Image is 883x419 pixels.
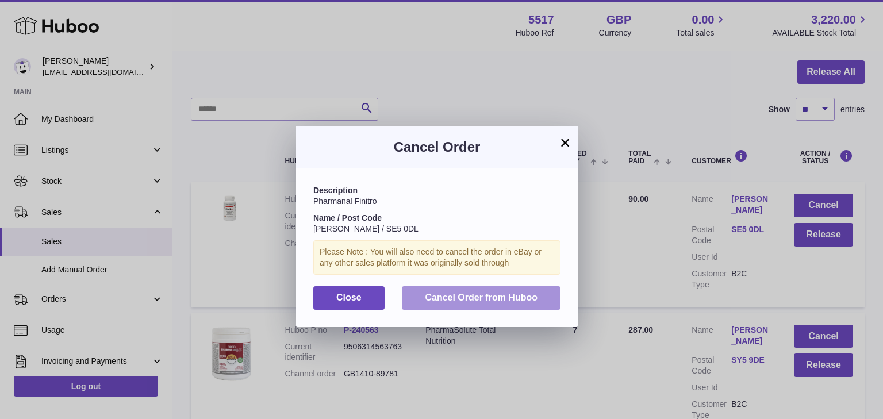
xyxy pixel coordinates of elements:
div: Please Note : You will also need to cancel the order in eBay or any other sales platform it was o... [313,240,560,275]
button: Close [313,286,385,310]
h3: Cancel Order [313,138,560,156]
button: Cancel Order from Huboo [402,286,560,310]
span: Close [336,293,362,302]
span: [PERSON_NAME] / SE5 0DL [313,224,419,233]
span: Cancel Order from Huboo [425,293,538,302]
strong: Name / Post Code [313,213,382,222]
button: × [558,136,572,149]
span: Pharmanal Finitro [313,197,377,206]
strong: Description [313,186,358,195]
